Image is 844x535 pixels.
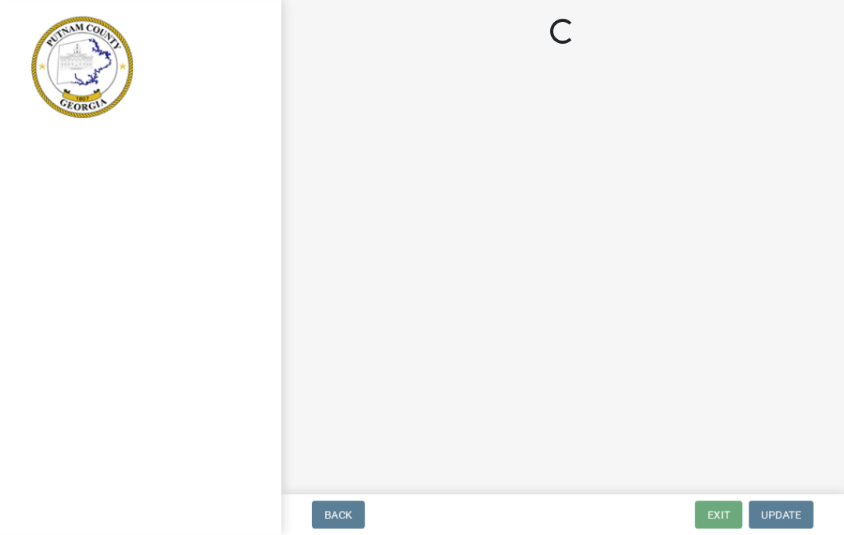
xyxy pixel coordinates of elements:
[31,16,133,118] img: Putnam County, Georgia
[749,501,814,529] button: Update
[324,508,352,521] span: Back
[761,508,801,521] span: Update
[695,501,742,529] button: Exit
[312,501,365,529] button: Back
